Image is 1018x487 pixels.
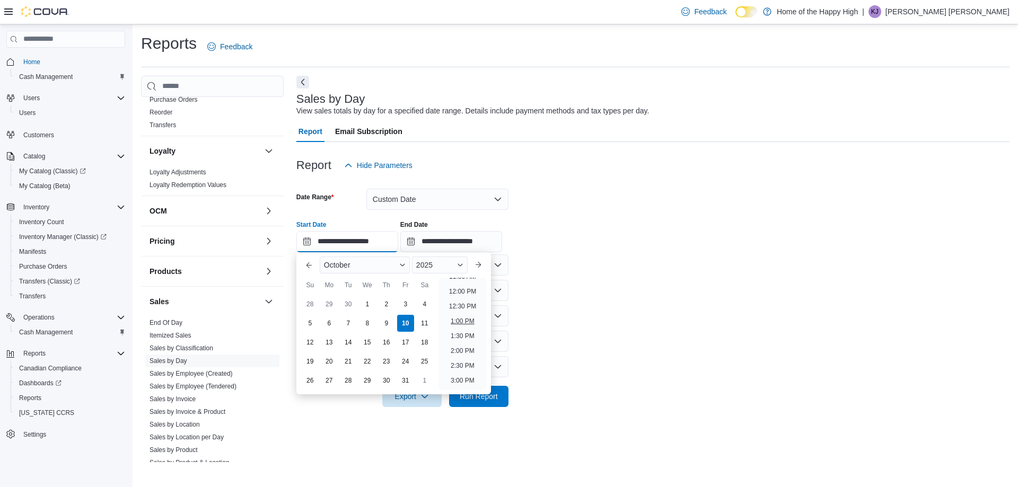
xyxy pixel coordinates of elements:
[494,261,502,269] button: Open list of options
[141,33,197,54] h1: Reports
[19,129,58,141] a: Customers
[19,394,41,402] span: Reports
[446,344,479,357] li: 2:00 PM
[862,5,864,18] p: |
[19,247,46,256] span: Manifests
[302,334,319,351] div: day-12
[150,206,167,216] h3: OCM
[735,6,758,17] input: Dark Mode
[15,70,77,83] a: Cash Management
[19,292,46,300] span: Transfers
[150,169,206,176] a: Loyalty Adjustments
[19,262,67,271] span: Purchase Orders
[19,328,73,337] span: Cash Management
[11,229,129,244] a: Inventory Manager (Classic)
[23,152,45,161] span: Catalog
[150,459,230,466] a: Sales by Product & Location
[11,215,129,229] button: Inventory Count
[340,334,357,351] div: day-14
[359,353,376,370] div: day-22
[2,346,129,361] button: Reports
[19,182,71,190] span: My Catalog (Beta)
[302,372,319,389] div: day-26
[11,274,129,289] a: Transfers (Classic)
[19,311,59,324] button: Operations
[359,315,376,332] div: day-8
[320,256,410,273] div: Button. Open the month selector. October is currently selected.
[15,245,50,258] a: Manifests
[296,105,650,117] div: View sales totals by day for a specified date range. Details include payment methods and tax type...
[366,189,508,210] button: Custom Date
[324,261,350,269] span: October
[446,359,479,372] li: 2:30 PM
[150,206,260,216] button: OCM
[868,5,881,18] div: Kennedy Jones
[6,50,125,470] nav: Complex example
[150,181,226,189] span: Loyalty Redemption Values
[11,179,129,193] button: My Catalog (Beta)
[150,395,196,403] a: Sales by Invoice
[150,319,182,326] a: End Of Day
[412,256,468,273] div: Button. Open the year selector. 2025 is currently selected.
[359,334,376,351] div: day-15
[378,372,395,389] div: day-30
[150,108,172,117] span: Reorder
[19,311,125,324] span: Operations
[19,55,125,68] span: Home
[150,344,213,352] span: Sales by Classification
[15,275,125,288] span: Transfers (Classic)
[438,278,487,390] ul: Time
[340,277,357,294] div: Tu
[400,220,428,229] label: End Date
[416,372,433,389] div: day-1
[11,164,129,179] a: My Catalog (Classic)
[397,277,414,294] div: Fr
[735,17,736,18] span: Dark Mode
[382,386,442,407] button: Export
[11,244,129,259] button: Manifests
[15,362,86,375] a: Canadian Compliance
[460,391,498,402] span: Run Report
[302,277,319,294] div: Su
[445,300,480,313] li: 12:30 PM
[19,92,44,104] button: Users
[23,58,40,66] span: Home
[11,259,129,274] button: Purchase Orders
[302,296,319,313] div: day-28
[871,5,879,18] span: KJ
[220,41,252,52] span: Feedback
[397,334,414,351] div: day-17
[2,127,129,142] button: Customers
[296,231,398,252] input: Press the down key to enter a popover containing a calendar. Press the escape key to close the po...
[150,421,200,428] a: Sales by Location
[416,296,433,313] div: day-4
[150,296,260,307] button: Sales
[23,131,54,139] span: Customers
[302,315,319,332] div: day-5
[262,265,275,278] button: Products
[15,290,50,303] a: Transfers
[416,277,433,294] div: Sa
[19,364,82,373] span: Canadian Compliance
[359,296,376,313] div: day-1
[19,92,125,104] span: Users
[15,231,111,243] a: Inventory Manager (Classic)
[15,245,125,258] span: Manifests
[335,121,402,142] span: Email Subscription
[19,109,36,117] span: Users
[378,353,395,370] div: day-23
[470,256,487,273] button: Next month
[389,386,435,407] span: Export
[150,446,198,454] a: Sales by Product
[416,353,433,370] div: day-25
[150,168,206,176] span: Loyalty Adjustments
[11,391,129,405] button: Reports
[150,408,225,416] span: Sales by Invoice & Product
[21,6,69,17] img: Cova
[378,277,395,294] div: Th
[15,165,90,178] a: My Catalog (Classic)
[19,201,125,214] span: Inventory
[15,180,75,192] a: My Catalog (Beta)
[15,231,125,243] span: Inventory Manager (Classic)
[340,372,357,389] div: day-28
